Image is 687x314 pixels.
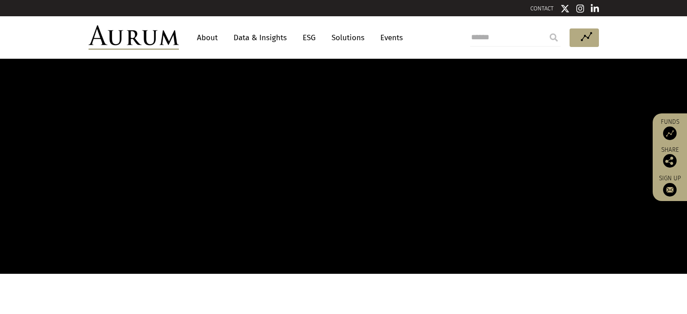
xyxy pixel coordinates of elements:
[192,29,222,46] a: About
[657,147,682,168] div: Share
[89,25,179,50] img: Aurum
[530,5,554,12] a: CONTACT
[327,29,369,46] a: Solutions
[545,28,563,47] input: Submit
[298,29,320,46] a: ESG
[657,118,682,140] a: Funds
[663,127,677,140] img: Access Funds
[229,29,291,46] a: Data & Insights
[657,174,682,197] a: Sign up
[591,4,599,13] img: Linkedin icon
[663,154,677,168] img: Share this post
[376,29,403,46] a: Events
[561,4,570,13] img: Twitter icon
[576,4,584,13] img: Instagram icon
[663,183,677,197] img: Sign up to our newsletter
